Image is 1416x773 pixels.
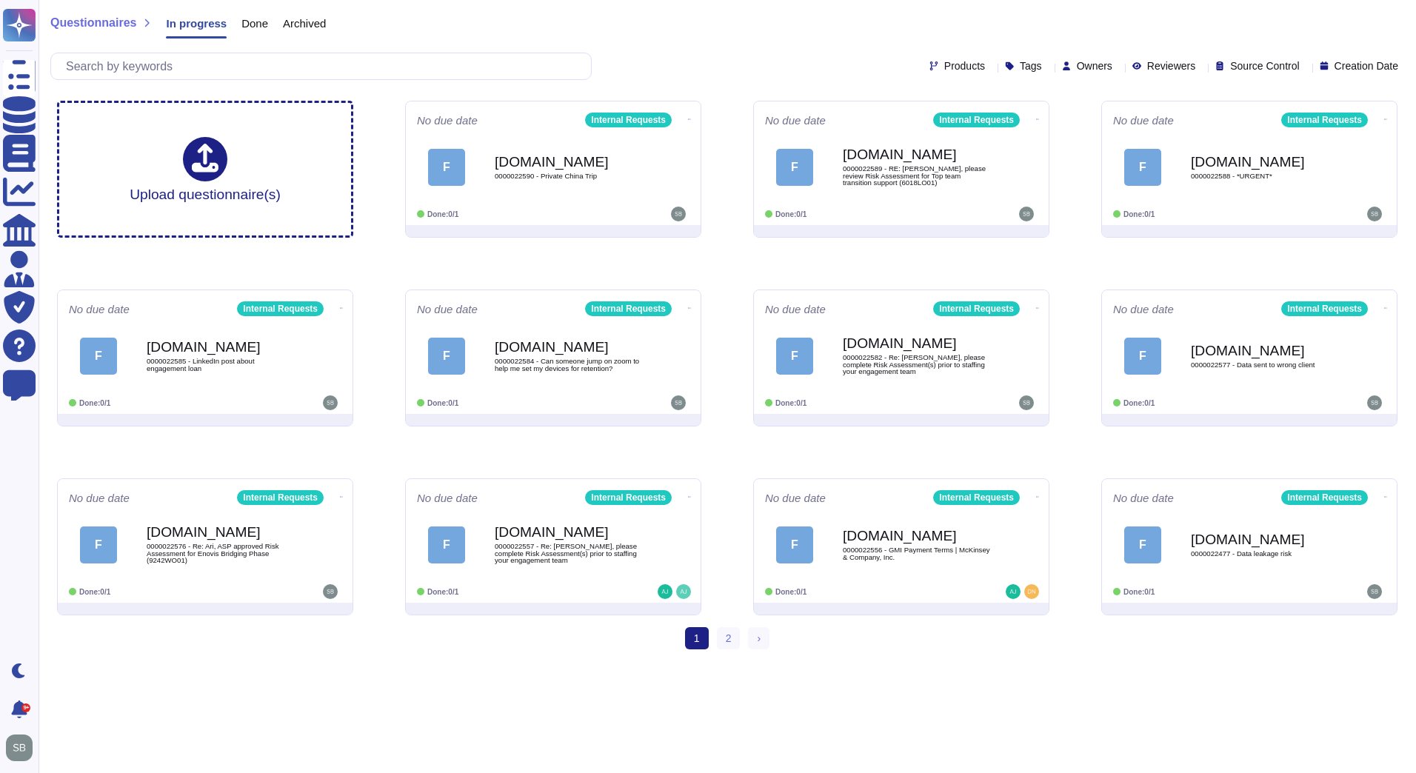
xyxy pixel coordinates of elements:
span: No due date [1113,304,1174,315]
span: 0000022557 - Re: [PERSON_NAME], please complete Risk Assessment(s) prior to staffing your engagem... [495,543,643,564]
img: user [658,584,672,599]
div: Internal Requests [1281,301,1368,316]
span: Products [944,61,985,71]
span: Done [241,18,268,29]
span: 0000022585 - LinkedIn post about engagement loan [147,358,295,372]
div: F [428,526,465,563]
input: Search by keywords [59,53,591,79]
span: 0000022582 - Re: [PERSON_NAME], please complete Risk Assessment(s) prior to staffing your engagem... [843,354,991,375]
span: Questionnaires [50,17,136,29]
div: Internal Requests [1281,113,1368,127]
span: Done: 0/1 [79,399,110,407]
button: user [3,732,43,764]
div: F [776,338,813,375]
div: Internal Requests [1281,490,1368,505]
div: Upload questionnaire(s) [130,137,281,201]
span: 0000022556 - GMI Payment Terms | McKinsey & Company, Inc. [843,546,991,560]
span: › [757,632,761,644]
span: 0000022588 - *URGENT* [1191,173,1339,180]
span: Done: 0/1 [1123,210,1155,218]
img: user [1367,584,1382,599]
b: [DOMAIN_NAME] [843,147,991,161]
img: user [1024,584,1039,599]
b: [DOMAIN_NAME] [1191,532,1339,546]
div: Internal Requests [585,113,672,127]
a: 2 [717,627,741,649]
span: Owners [1077,61,1112,71]
img: user [671,395,686,410]
img: user [323,584,338,599]
div: Internal Requests [585,301,672,316]
span: 1 [685,627,709,649]
span: Archived [283,18,326,29]
span: 0000022590 - Private China Trip [495,173,643,180]
b: [DOMAIN_NAME] [147,340,295,354]
span: No due date [417,304,478,315]
span: No due date [765,492,826,503]
span: No due date [69,492,130,503]
span: No due date [1113,492,1174,503]
span: Creation Date [1335,61,1398,71]
span: Source Control [1230,61,1299,71]
div: F [428,149,465,186]
span: Done: 0/1 [1123,588,1155,596]
span: Done: 0/1 [775,399,806,407]
b: [DOMAIN_NAME] [1191,155,1339,169]
span: No due date [765,115,826,126]
span: Done: 0/1 [427,588,458,596]
img: user [323,395,338,410]
img: user [1006,584,1021,599]
img: user [6,734,33,761]
span: No due date [1113,115,1174,126]
span: No due date [417,115,478,126]
div: F [80,526,117,563]
div: 9+ [21,703,30,712]
span: 0000022577 - Data sent to wrong client [1191,361,1339,369]
div: Internal Requests [933,301,1020,316]
b: [DOMAIN_NAME] [1191,344,1339,358]
div: F [776,149,813,186]
span: Tags [1020,61,1042,71]
div: F [428,338,465,375]
span: No due date [417,492,478,503]
span: Done: 0/1 [775,588,806,596]
div: Internal Requests [933,490,1020,505]
div: F [776,526,813,563]
span: Reviewers [1147,61,1195,71]
span: No due date [69,304,130,315]
b: [DOMAIN_NAME] [843,336,991,350]
img: user [671,207,686,221]
img: user [1367,395,1382,410]
span: Done: 0/1 [1123,399,1155,407]
div: Internal Requests [237,490,324,505]
span: Done: 0/1 [79,588,110,596]
div: Internal Requests [585,490,672,505]
img: user [1019,395,1034,410]
span: 0000022589 - RE: [PERSON_NAME], please review Risk Assessment for Top team transition support (60... [843,165,991,187]
span: Done: 0/1 [427,210,458,218]
span: Done: 0/1 [775,210,806,218]
span: 0000022477 - Data leakage risk [1191,550,1339,558]
div: F [80,338,117,375]
b: [DOMAIN_NAME] [495,340,643,354]
div: F [1124,149,1161,186]
div: F [1124,338,1161,375]
span: In progress [166,18,227,29]
div: Internal Requests [933,113,1020,127]
span: No due date [765,304,826,315]
b: [DOMAIN_NAME] [495,155,643,169]
div: F [1124,526,1161,563]
img: user [676,584,691,599]
span: 0000022576 - Re: Ari, ASP approved Risk Assessment for Enovis Bridging Phase (9242WO01) [147,543,295,564]
div: Internal Requests [237,301,324,316]
b: [DOMAIN_NAME] [495,525,643,539]
span: 0000022584 - Can someone jump on zoom to help me set my devices for retention? [495,358,643,372]
b: [DOMAIN_NAME] [147,525,295,539]
img: user [1367,207,1382,221]
span: Done: 0/1 [427,399,458,407]
img: user [1019,207,1034,221]
b: [DOMAIN_NAME] [843,529,991,543]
